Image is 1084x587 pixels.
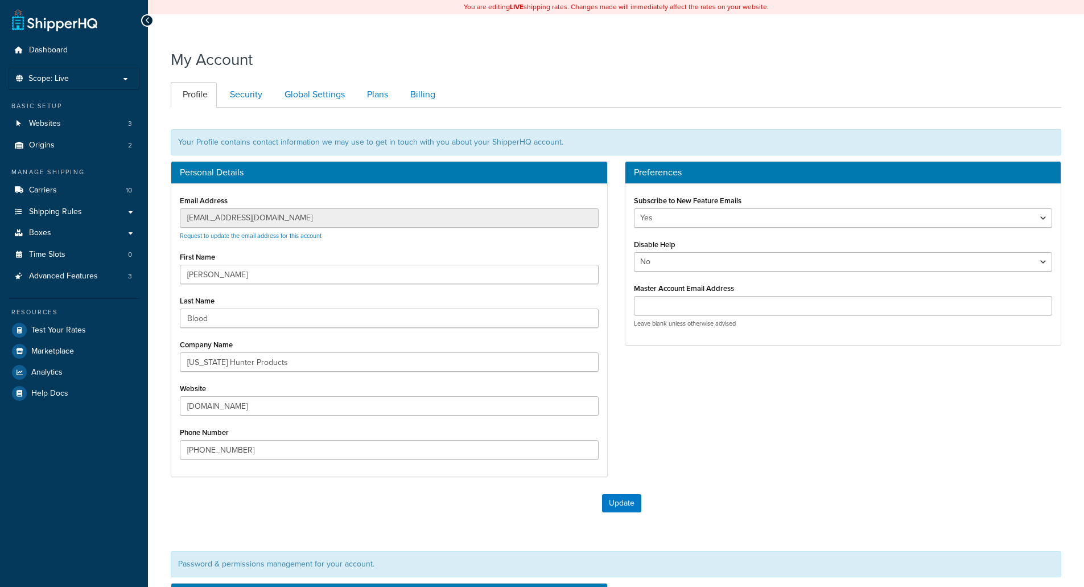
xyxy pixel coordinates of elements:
a: Security [218,82,271,108]
a: Origins 2 [9,135,139,156]
label: Subscribe to New Feature Emails [634,196,741,205]
li: Websites [9,113,139,134]
li: Advanced Features [9,266,139,287]
span: 0 [128,250,132,260]
a: Analytics [9,362,139,383]
a: Shipping Rules [9,202,139,223]
a: Test Your Rates [9,320,139,340]
span: Advanced Features [29,272,98,281]
a: Carriers 10 [9,180,139,201]
a: Websites 3 [9,113,139,134]
span: Shipping Rules [29,207,82,217]
a: Help Docs [9,383,139,404]
span: Dashboard [29,46,68,55]
label: Master Account Email Address [634,284,734,293]
li: Time Slots [9,244,139,265]
a: Boxes [9,223,139,244]
span: 10 [126,186,132,195]
div: Password & permissions management for your account. [171,551,1061,577]
a: Plans [355,82,397,108]
label: First Name [180,253,215,261]
h3: Personal Details [180,167,599,178]
a: Marketplace [9,341,139,362]
span: Test Your Rates [31,326,86,335]
label: Email Address [180,196,228,205]
a: ShipperHQ Home [12,9,97,31]
label: Phone Number [180,428,229,437]
a: Request to update the email address for this account [180,231,322,240]
a: Time Slots 0 [9,244,139,265]
p: Leave blank unless otherwise advised [634,319,1053,328]
a: Dashboard [9,40,139,61]
a: Advanced Features 3 [9,266,139,287]
li: Carriers [9,180,139,201]
a: Global Settings [273,82,354,108]
b: LIVE [510,2,524,12]
span: 3 [128,119,132,129]
div: Your Profile contains contact information we may use to get in touch with you about your ShipperH... [171,129,1061,155]
h1: My Account [171,48,253,71]
span: Analytics [31,368,63,377]
span: 3 [128,272,132,281]
span: Help Docs [31,389,68,399]
div: Basic Setup [9,101,139,111]
span: Scope: Live [28,74,69,84]
div: Manage Shipping [9,167,139,177]
span: 2 [128,141,132,150]
label: Last Name [180,297,215,305]
span: Time Slots [29,250,65,260]
a: Profile [171,82,217,108]
div: Resources [9,307,139,317]
h3: Preferences [634,167,1053,178]
span: Origins [29,141,55,150]
li: Origins [9,135,139,156]
span: Websites [29,119,61,129]
span: Marketplace [31,347,74,356]
label: Company Name [180,340,233,349]
span: Boxes [29,228,51,238]
button: Update [602,494,641,512]
label: Disable Help [634,240,675,249]
span: Carriers [29,186,57,195]
a: Billing [398,82,444,108]
label: Website [180,384,206,393]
